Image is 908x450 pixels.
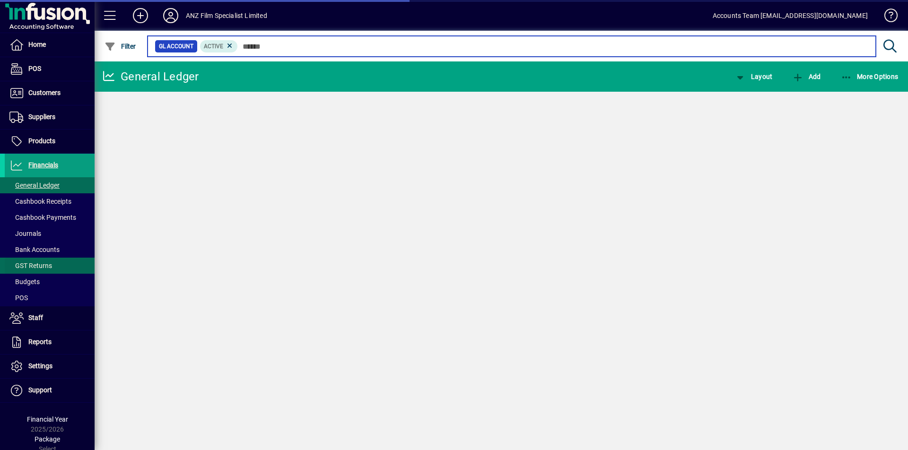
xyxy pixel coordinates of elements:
[9,198,71,205] span: Cashbook Receipts
[28,113,55,121] span: Suppliers
[790,68,823,85] button: Add
[27,415,68,423] span: Financial Year
[125,7,156,24] button: Add
[159,42,193,51] span: GL Account
[5,379,95,402] a: Support
[725,68,782,85] app-page-header-button: View chart layout
[102,38,139,55] button: Filter
[28,161,58,169] span: Financials
[5,81,95,105] a: Customers
[28,65,41,72] span: POS
[28,338,52,346] span: Reports
[5,130,95,153] a: Products
[5,274,95,290] a: Budgets
[9,262,52,269] span: GST Returns
[156,7,186,24] button: Profile
[734,73,772,80] span: Layout
[105,43,136,50] span: Filter
[5,33,95,57] a: Home
[28,137,55,145] span: Products
[9,230,41,237] span: Journals
[792,73,821,80] span: Add
[5,306,95,330] a: Staff
[35,435,60,443] span: Package
[5,209,95,225] a: Cashbook Payments
[5,355,95,378] a: Settings
[9,294,28,302] span: POS
[5,258,95,274] a: GST Returns
[838,68,901,85] button: More Options
[28,362,52,370] span: Settings
[186,8,267,23] div: ANZ Film Specialist Limited
[28,314,43,321] span: Staff
[877,2,896,33] a: Knowledge Base
[5,330,95,354] a: Reports
[9,182,60,189] span: General Ledger
[841,73,899,80] span: More Options
[5,225,95,242] a: Journals
[5,290,95,306] a: POS
[200,40,238,52] mat-chip: Activation Status: Active
[204,43,223,50] span: Active
[9,278,40,286] span: Budgets
[9,246,60,253] span: Bank Accounts
[713,8,868,23] div: Accounts Team [EMAIL_ADDRESS][DOMAIN_NAME]
[9,214,76,221] span: Cashbook Payments
[5,242,95,258] a: Bank Accounts
[28,386,52,394] span: Support
[28,41,46,48] span: Home
[28,89,61,96] span: Customers
[5,105,95,129] a: Suppliers
[732,68,775,85] button: Layout
[5,177,95,193] a: General Ledger
[102,69,199,84] div: General Ledger
[5,57,95,81] a: POS
[5,193,95,209] a: Cashbook Receipts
